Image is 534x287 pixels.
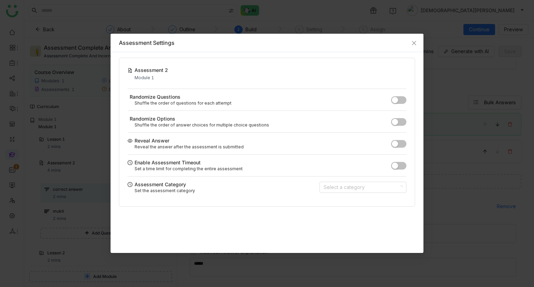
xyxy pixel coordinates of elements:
div: Set the assessment category [135,188,195,193]
div: Set a time limit for completing the entire assessment [135,166,391,171]
div: Randomize Options [130,115,175,122]
div: Assessment Settings [119,39,415,46]
div: Assessment 2 [135,66,168,74]
img: assessment.svg [128,68,132,73]
div: Shuffle the order of answer choices for multiple choice questions [135,122,391,128]
div: Shuffle the order of questions for each attempt [135,100,391,106]
div: Reveal the answer after the assessment is submitted [135,144,391,149]
div: Assessment Category [135,181,186,188]
div: Module 1 [135,75,168,80]
div: Reveal Answer [135,137,169,144]
div: Enable Assessment Timeout [135,159,201,166]
button: Close [405,34,423,52]
div: Randomize Questions [130,93,180,100]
